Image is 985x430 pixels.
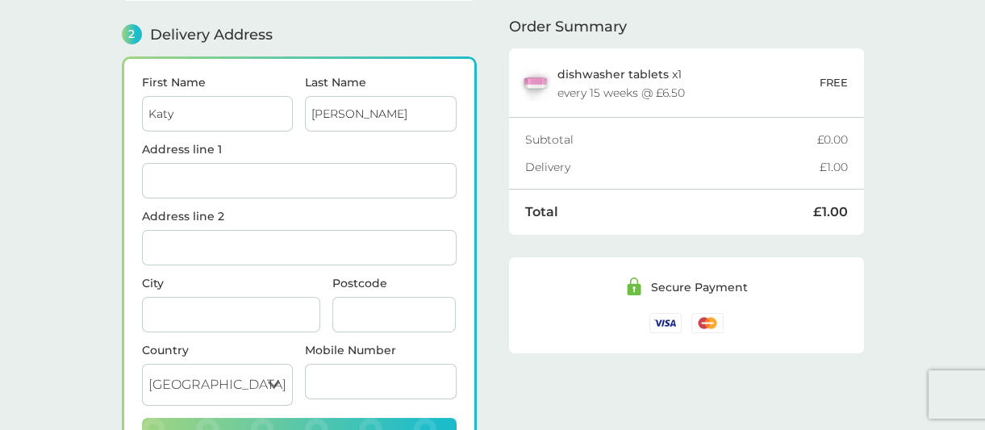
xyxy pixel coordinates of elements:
[813,206,848,219] div: £1.00
[820,74,848,91] p: FREE
[150,27,273,42] span: Delivery Address
[509,19,627,34] span: Order Summary
[525,161,820,173] div: Delivery
[525,206,813,219] div: Total
[691,313,724,333] img: /assets/icons/cards/mastercard.svg
[142,211,457,222] label: Address line 2
[305,77,457,88] label: Last Name
[525,134,817,145] div: Subtotal
[557,68,682,81] p: x 1
[557,67,669,81] span: dishwasher tablets
[305,344,457,356] label: Mobile Number
[332,278,457,289] label: Postcode
[122,24,142,44] span: 2
[649,313,682,333] img: /assets/icons/cards/visa.svg
[142,344,294,356] div: Country
[142,77,294,88] label: First Name
[142,144,457,155] label: Address line 1
[817,134,848,145] div: £0.00
[820,161,848,173] div: £1.00
[142,278,320,289] label: City
[651,282,748,293] div: Secure Payment
[557,87,685,98] div: every 15 weeks @ £6.50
